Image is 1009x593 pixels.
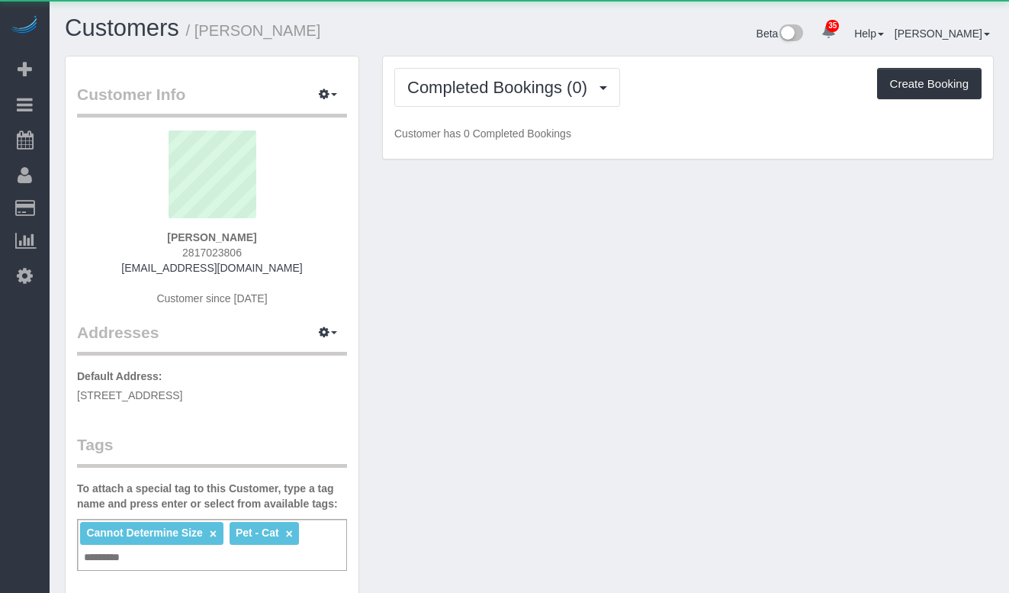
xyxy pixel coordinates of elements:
small: / [PERSON_NAME] [186,22,321,39]
a: × [210,527,217,540]
a: Help [854,27,884,40]
span: Pet - Cat [236,527,279,539]
a: 35 [814,15,844,49]
span: Completed Bookings (0) [407,78,595,97]
a: × [286,527,293,540]
span: Cannot Determine Size [86,527,202,539]
span: Customer since [DATE] [156,292,267,305]
a: [PERSON_NAME] [895,27,990,40]
label: Default Address: [77,369,162,384]
span: 2817023806 [182,247,242,259]
label: To attach a special tag to this Customer, type a tag name and press enter or select from availabl... [77,481,347,511]
button: Create Booking [877,68,982,100]
span: [STREET_ADDRESS] [77,389,182,401]
a: Customers [65,15,179,41]
legend: Customer Info [77,83,347,118]
img: Automaid Logo [9,15,40,37]
img: New interface [778,24,803,44]
a: Beta [757,27,804,40]
legend: Tags [77,433,347,468]
span: 35 [826,20,839,32]
strong: [PERSON_NAME] [167,231,256,243]
a: [EMAIL_ADDRESS][DOMAIN_NAME] [121,262,302,274]
p: Customer has 0 Completed Bookings [394,126,982,141]
button: Completed Bookings (0) [394,68,620,107]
